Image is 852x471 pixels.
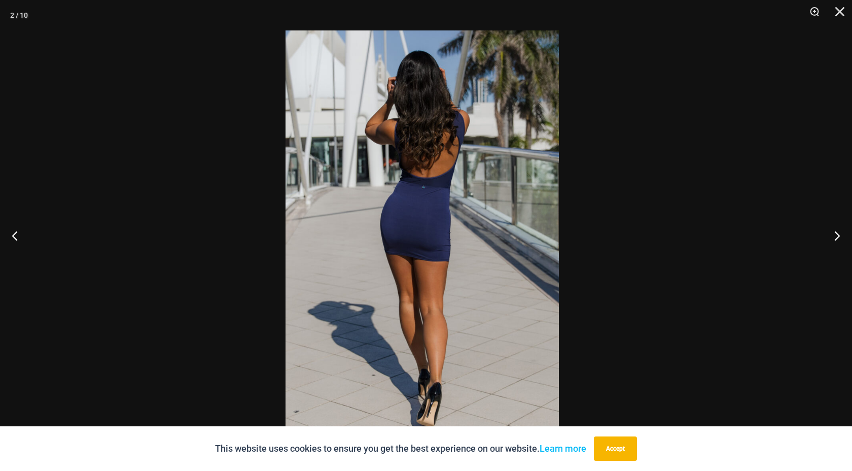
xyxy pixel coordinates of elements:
[215,441,586,456] p: This website uses cookies to ensure you get the best experience on our website.
[286,30,559,441] img: Desire Me Navy 5192 Dress 09
[10,8,28,23] div: 2 / 10
[594,436,637,461] button: Accept
[814,210,852,261] button: Next
[540,443,586,454] a: Learn more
